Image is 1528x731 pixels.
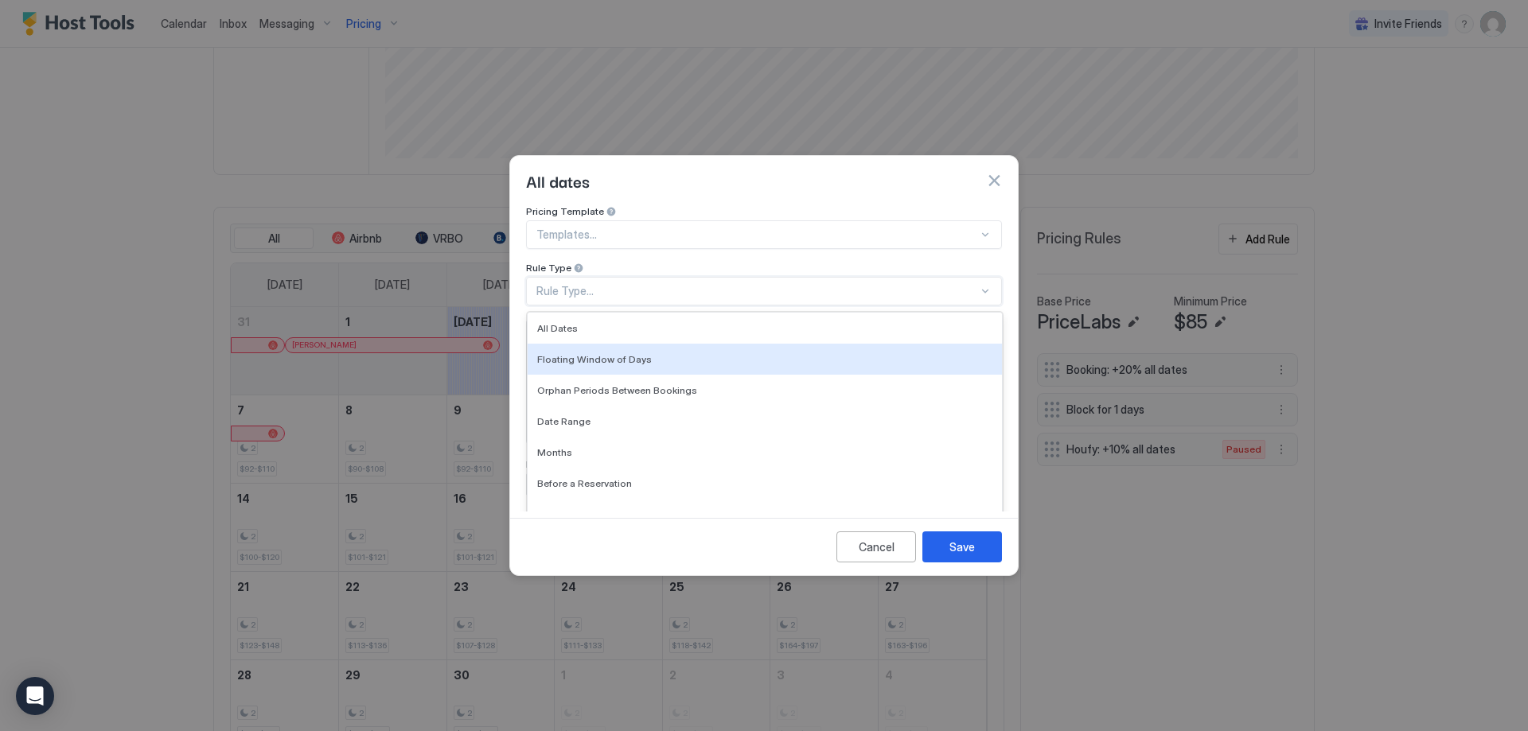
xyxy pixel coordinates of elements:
div: Save [949,539,975,555]
button: Cancel [836,531,916,562]
span: Pricing Template [526,205,604,217]
div: Cancel [859,539,895,555]
span: All Dates [537,322,578,334]
span: Orphan Periods Between Bookings [537,384,697,396]
span: Date Range [537,415,591,427]
button: Save [922,531,1002,562]
span: Months [537,446,572,458]
span: Days of the week [526,458,603,470]
div: Rule Type... [536,284,978,298]
span: Rule Type [526,262,571,274]
span: Before a Reservation [537,477,632,489]
span: After a Reservation [537,508,623,520]
span: Floating Window of Days [537,353,652,365]
div: Open Intercom Messenger [16,677,54,715]
span: All dates [526,169,590,192]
